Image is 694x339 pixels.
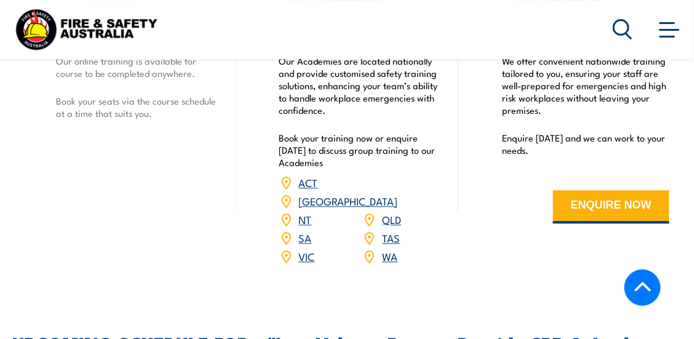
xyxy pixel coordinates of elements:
[382,231,400,245] a: TAS
[382,212,401,227] a: QLD
[56,95,223,120] p: Book your seats via the course schedule at a time that suits you.
[299,212,312,227] a: NT
[299,194,398,209] a: [GEOGRAPHIC_DATA]
[299,175,318,190] a: ACT
[56,55,223,80] p: Our online training is available for course to be completed anywhere.
[553,191,669,224] button: ENQUIRE NOW
[502,55,669,117] p: We offer convenient nationwide training tailored to you, ensuring your staff are well-prepared fo...
[279,132,447,169] p: Book your training now or enquire [DATE] to discuss group training to our Academies
[382,249,397,264] a: WA
[299,231,312,245] a: SA
[299,249,315,264] a: VIC
[279,55,447,117] p: Our Academies are located nationally and provide customised safety training solutions, enhancing ...
[502,132,669,157] p: Enquire [DATE] and we can work to your needs.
